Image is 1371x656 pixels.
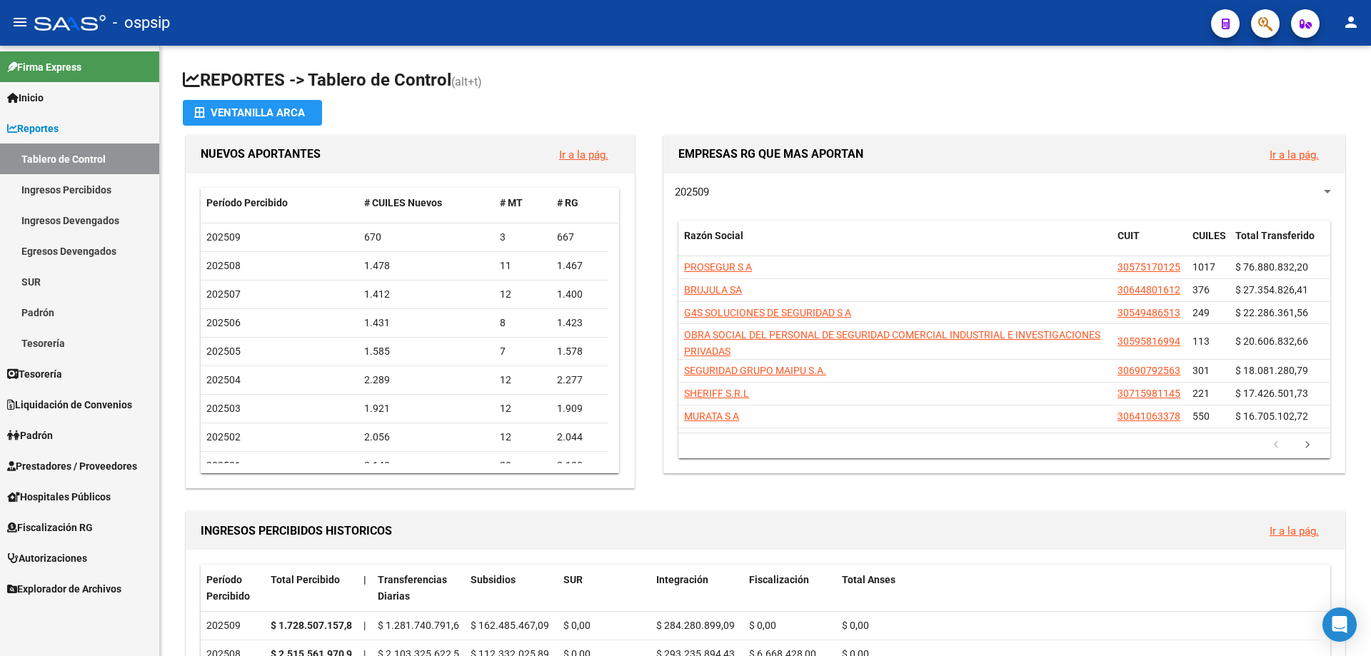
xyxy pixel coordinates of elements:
[1270,525,1319,538] a: Ir a la pág.
[1322,607,1357,642] div: Open Intercom Messenger
[1118,230,1140,241] span: CUIT
[563,620,591,631] span: $ 0,00
[201,147,321,161] span: NUEVOS APORTANTES
[372,565,465,612] datatable-header-cell: Transferencias Diarias
[1118,388,1180,399] span: 30715981145
[656,574,708,585] span: Integración
[364,197,442,208] span: # CUILES Nuevos
[1235,284,1308,296] span: $ 27.354.826,41
[500,400,546,417] div: 12
[842,620,869,631] span: $ 0,00
[1192,261,1215,273] span: 1017
[684,410,739,422] span: MURATA S A
[1235,410,1308,422] span: $ 16.705.102,72
[1270,148,1319,161] a: Ir a la pág.
[206,317,241,328] span: 202506
[7,397,132,413] span: Liquidación de Convenios
[1192,365,1210,376] span: 301
[1235,230,1315,241] span: Total Transferido
[11,14,29,31] mat-icon: menu
[1342,14,1360,31] mat-icon: person
[500,458,546,474] div: 20
[271,620,358,631] strong: $ 1.728.507.157,81
[1294,438,1321,453] a: go to next page
[678,147,863,161] span: EMPRESAS RG QUE MAS APORTAN
[364,429,489,445] div: 2.056
[684,284,742,296] span: BRUJULA SA
[364,286,489,303] div: 1.412
[500,343,546,360] div: 7
[7,550,87,566] span: Autorizaciones
[7,489,111,505] span: Hospitales Públicos
[378,574,447,602] span: Transferencias Diarias
[559,148,608,161] a: Ir a la pág.
[836,565,1319,612] datatable-header-cell: Total Anses
[206,431,241,443] span: 202502
[743,565,836,612] datatable-header-cell: Fiscalización
[1118,284,1180,296] span: 30644801612
[1192,335,1210,347] span: 113
[1230,221,1330,268] datatable-header-cell: Total Transferido
[1118,365,1180,376] span: 30690792563
[206,345,241,357] span: 202505
[465,565,558,612] datatable-header-cell: Subsidios
[656,620,735,631] span: $ 284.280.899,09
[7,458,137,474] span: Prestadores / Proveedores
[451,75,482,89] span: (alt+t)
[494,188,551,218] datatable-header-cell: # MT
[651,565,743,612] datatable-header-cell: Integración
[364,458,489,474] div: 2.140
[206,617,259,634] div: 202509
[1235,365,1308,376] span: $ 18.081.280,79
[471,620,549,631] span: $ 162.485.467,09
[183,69,1348,94] h1: REPORTES -> Tablero de Control
[201,188,358,218] datatable-header-cell: Período Percibido
[557,229,603,246] div: 667
[1258,141,1330,168] button: Ir a la pág.
[684,365,826,376] span: SEGURIDAD GRUPO MAIPU S.A.
[7,121,59,136] span: Reportes
[548,141,620,168] button: Ir a la pág.
[557,197,578,208] span: # RG
[1118,410,1180,422] span: 30641063378
[364,400,489,417] div: 1.921
[206,197,288,208] span: Período Percibido
[1235,261,1308,273] span: $ 76.880.832,20
[1192,230,1226,241] span: CUILES
[551,188,608,218] datatable-header-cell: # RG
[1192,388,1210,399] span: 221
[684,307,851,318] span: G4S SOLUCIONES DE SEGURIDAD S A
[363,574,366,585] span: |
[557,372,603,388] div: 2.277
[749,620,776,631] span: $ 0,00
[358,565,372,612] datatable-header-cell: |
[500,315,546,331] div: 8
[364,315,489,331] div: 1.431
[1192,284,1210,296] span: 376
[1235,307,1308,318] span: $ 22.286.361,56
[684,261,752,273] span: PROSEGUR S A
[678,221,1112,268] datatable-header-cell: Razón Social
[206,260,241,271] span: 202508
[557,286,603,303] div: 1.400
[1187,221,1230,268] datatable-header-cell: CUILES
[7,59,81,75] span: Firma Express
[557,258,603,274] div: 1.467
[684,388,749,399] span: SHERIFF S.R.L
[557,400,603,417] div: 1.909
[7,90,44,106] span: Inicio
[684,329,1100,357] span: OBRA SOCIAL DEL PERSONAL DE SEGURIDAD COMERCIAL INDUSTRIAL E INVESTIGACIONES PRIVADAS
[558,565,651,612] datatable-header-cell: SUR
[684,230,743,241] span: Razón Social
[1112,221,1187,268] datatable-header-cell: CUIT
[271,574,340,585] span: Total Percibido
[500,429,546,445] div: 12
[364,372,489,388] div: 2.289
[378,620,465,631] span: $ 1.281.740.791,63
[194,100,311,126] div: Ventanilla ARCA
[206,288,241,300] span: 202507
[557,429,603,445] div: 2.044
[358,188,495,218] datatable-header-cell: # CUILES Nuevos
[363,620,366,631] span: |
[7,366,62,382] span: Tesorería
